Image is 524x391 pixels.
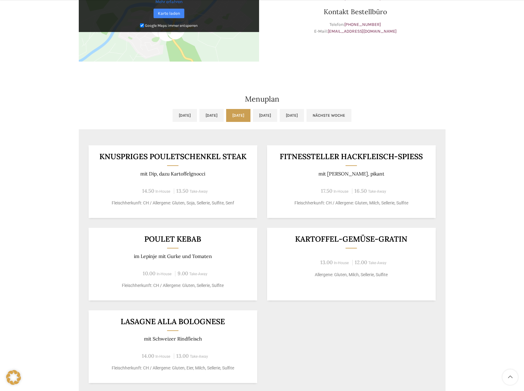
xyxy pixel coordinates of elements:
[176,353,189,359] span: 13.00
[154,9,184,18] a: Karte laden
[157,272,172,276] span: In-House
[173,109,197,122] a: [DATE]
[226,109,250,122] a: [DATE]
[334,189,349,194] span: In-House
[190,189,208,194] span: Take-Away
[96,282,250,289] p: Fleischherkunft: CH / Allergene: Gluten, Sellerie, Sulfite
[368,189,386,194] span: Take-Away
[368,261,386,265] span: Take-Away
[96,336,250,342] p: mit Schweizer Rindfleisch
[96,365,250,371] p: Fleischherkunft: CH / Allergene: Gluten, Eier, Milch, Sellerie, Sulfite
[274,153,428,160] h3: Fitnessteller Hackfleisch-Spiess
[145,23,198,27] small: Google Maps immer entsperren
[199,109,224,122] a: [DATE]
[253,109,277,122] a: [DATE]
[190,354,208,359] span: Take-Away
[328,29,397,34] a: [EMAIL_ADDRESS][DOMAIN_NAME]
[142,353,154,359] span: 14.00
[274,171,428,177] p: mit [PERSON_NAME], pikant
[96,153,250,160] h3: KNUSPRIGES POULETSCHENKEL STEAK
[155,189,170,194] span: In-House
[274,200,428,206] p: Fleischherkunft: CH / Allergene: Gluten, Milch, Sellerie, Sulfite
[274,272,428,278] p: Allergene: Gluten, Milch, Sellerie, Sulfite
[96,318,250,325] h3: Lasagne alla Bolognese
[143,270,155,277] span: 10.00
[321,187,332,194] span: 17.50
[140,23,144,27] input: Google Maps immer entsperren
[265,8,446,15] h3: Kontakt Bestellbüro
[96,200,250,206] p: Fleischherkunft: CH / Allergene: Gluten, Soja, Sellerie, Sulfite, Senf
[265,21,446,35] p: Telefon: E-Mail:
[178,270,188,277] span: 9.00
[334,261,349,265] span: In-House
[344,22,381,27] a: [PHONE_NUMBER]
[96,253,250,259] p: im Lepinje mit Gurke und Tomaten
[320,259,333,266] span: 13.00
[280,109,304,122] a: [DATE]
[96,235,250,243] h3: Poulet Kebab
[142,187,154,194] span: 14.50
[176,187,188,194] span: 13.50
[354,187,367,194] span: 16.50
[355,259,367,266] span: 12.00
[189,272,207,276] span: Take-Away
[502,369,518,385] a: Scroll to top button
[155,354,170,359] span: In-House
[306,109,351,122] a: Nächste Woche
[96,171,250,177] p: mit Dip, dazu Kartoffelgnocci
[274,235,428,243] h3: Kartoffel-Gemüse-Gratin
[79,95,446,103] h2: Menuplan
